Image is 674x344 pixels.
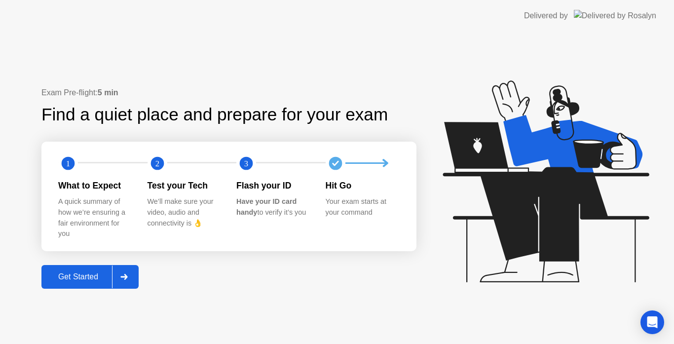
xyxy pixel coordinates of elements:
div: Get Started [44,272,112,281]
b: Have your ID card handy [236,197,297,216]
div: Test your Tech [148,179,221,192]
div: What to Expect [58,179,132,192]
div: Exam Pre-flight: [41,87,416,99]
div: to verify it’s you [236,196,310,218]
text: 1 [66,159,70,168]
button: Get Started [41,265,139,289]
text: 2 [155,159,159,168]
div: Your exam starts at your command [326,196,399,218]
text: 3 [244,159,248,168]
b: 5 min [98,88,118,97]
div: Open Intercom Messenger [640,310,664,334]
img: Delivered by Rosalyn [574,10,656,21]
div: Flash your ID [236,179,310,192]
div: A quick summary of how we’re ensuring a fair environment for you [58,196,132,239]
div: Delivered by [524,10,568,22]
div: Find a quiet place and prepare for your exam [41,102,389,128]
div: We’ll make sure your video, audio and connectivity is 👌 [148,196,221,229]
div: Hit Go [326,179,399,192]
